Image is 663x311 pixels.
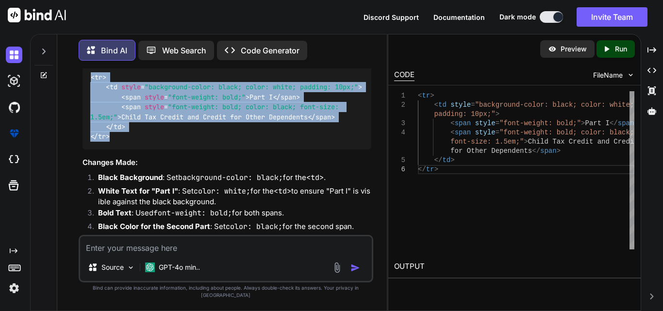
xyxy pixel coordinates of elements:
[627,71,635,79] img: chevron down
[471,101,475,109] span: =
[226,222,282,231] code: color: black;
[557,147,561,155] span: >
[6,125,22,142] img: premium
[159,262,200,272] p: GPT-4o min..
[145,93,164,101] span: style
[98,132,106,141] span: tr
[434,156,443,164] span: </
[6,47,22,63] img: darkChat
[364,12,419,22] button: Discord Support
[394,100,405,110] div: 2
[532,147,540,155] span: </
[450,129,454,136] span: <
[422,92,430,99] span: tr
[101,262,124,272] p: Source
[528,138,638,146] span: Child Tax Credit and Credit
[306,173,324,182] code: <td>
[585,119,610,127] span: Part I
[127,263,135,272] img: Pick Models
[548,45,557,53] img: preview
[450,119,454,127] span: <
[475,129,496,136] span: style
[145,262,155,272] img: GPT-4o mini
[145,102,164,111] span: style
[577,7,647,27] button: Invite Team
[438,101,447,109] span: td
[281,93,296,101] span: span
[418,92,422,99] span: <
[273,93,300,101] span: </ >
[433,12,485,22] button: Documentation
[455,129,471,136] span: span
[315,113,331,121] span: span
[426,165,434,173] span: tr
[496,110,499,118] span: >
[433,13,485,21] span: Documentation
[364,13,419,21] span: Discord Support
[95,73,102,82] span: tr
[450,156,454,164] span: >
[331,262,343,273] img: attachment
[194,186,250,196] code: color: white;
[90,186,371,208] li: : Set for the to ensure "Part I" is visible against the black background.
[394,69,414,81] div: CODE
[83,157,371,168] h3: Changes Made:
[499,12,536,22] span: Dark mode
[98,173,163,182] strong: Black Background
[450,138,524,146] span: font-size: 1.5em;"
[450,101,471,109] span: style
[6,280,22,296] img: settings
[90,208,371,221] li: : Used for both spans.
[455,119,471,127] span: span
[121,93,249,101] span: < = >
[581,119,585,127] span: >
[6,99,22,115] img: githubDark
[145,83,358,92] span: "background-color: black; color: white; padding: 10px;"
[499,129,634,136] span: "font-weight: bold; color: black;
[434,110,496,118] span: padding: 10px;"
[125,102,141,111] span: span
[90,72,362,142] code: Part I Child Tax Credit and Credit for Other Dependents
[615,44,627,54] p: Run
[241,45,299,56] p: Code Generator
[561,44,587,54] p: Preview
[618,119,634,127] span: span
[394,128,405,137] div: 4
[442,156,450,164] span: td
[430,92,434,99] span: >
[308,113,335,121] span: </ >
[524,138,528,146] span: >
[593,70,623,80] span: FileName
[90,102,343,121] span: < = >
[98,186,178,196] strong: White Text for "Part I"
[106,122,125,131] span: </ >
[6,73,22,89] img: darkAi-studio
[274,186,291,196] code: <td>
[90,221,371,235] li: : Set for the second span.
[90,132,110,141] span: </ >
[79,284,373,299] p: Bind can provide inaccurate information, including about people. Always double-check its answers....
[90,172,371,186] li: : Set for the .
[114,122,121,131] span: td
[475,101,634,109] span: "background-color: black; color: white;
[499,119,581,127] span: "font-weight: bold;"
[110,83,117,92] span: td
[475,119,496,127] span: style
[121,83,141,92] span: style
[168,93,246,101] span: "font-weight: bold;"
[178,173,283,182] code: background-color: black;
[106,83,362,92] span: < = >
[540,147,557,155] span: span
[434,165,438,173] span: >
[394,91,405,100] div: 1
[450,147,532,155] span: for Other Dependents
[98,222,210,231] strong: Black Color for the Second Part
[388,255,641,278] h2: OUTPUT
[6,151,22,168] img: cloudideIcon
[125,93,141,101] span: span
[162,45,206,56] p: Web Search
[394,156,405,165] div: 5
[496,119,499,127] span: =
[394,119,405,128] div: 3
[434,101,438,109] span: <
